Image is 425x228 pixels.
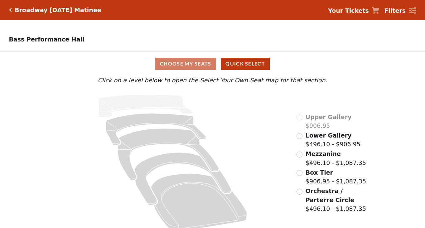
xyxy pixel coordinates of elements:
[328,7,369,14] strong: Your Tickets
[58,76,368,85] p: Click on a level below to open the Select Your Own Seat map for that section.
[306,169,333,176] span: Box Tier
[306,187,368,213] label: $496.10 - $1,087.35
[328,6,379,15] a: Your Tickets
[306,131,360,149] label: $496.10 - $906.95
[306,132,352,139] span: Lower Gallery
[98,95,193,118] path: Upper Gallery - Seats Available: 0
[384,6,416,15] a: Filters
[306,150,341,157] span: Mezzanine
[384,7,406,14] strong: Filters
[306,114,352,120] span: Upper Gallery
[306,168,366,186] label: $906.95 - $1,087.35
[306,187,354,203] span: Orchestra / Parterre Circle
[221,58,270,70] button: Quick Select
[9,8,12,12] a: Click here to go back to filters
[306,149,366,167] label: $496.10 - $1,087.35
[15,7,101,14] h5: Broadway [DATE] Matinee
[306,113,352,130] label: $906.95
